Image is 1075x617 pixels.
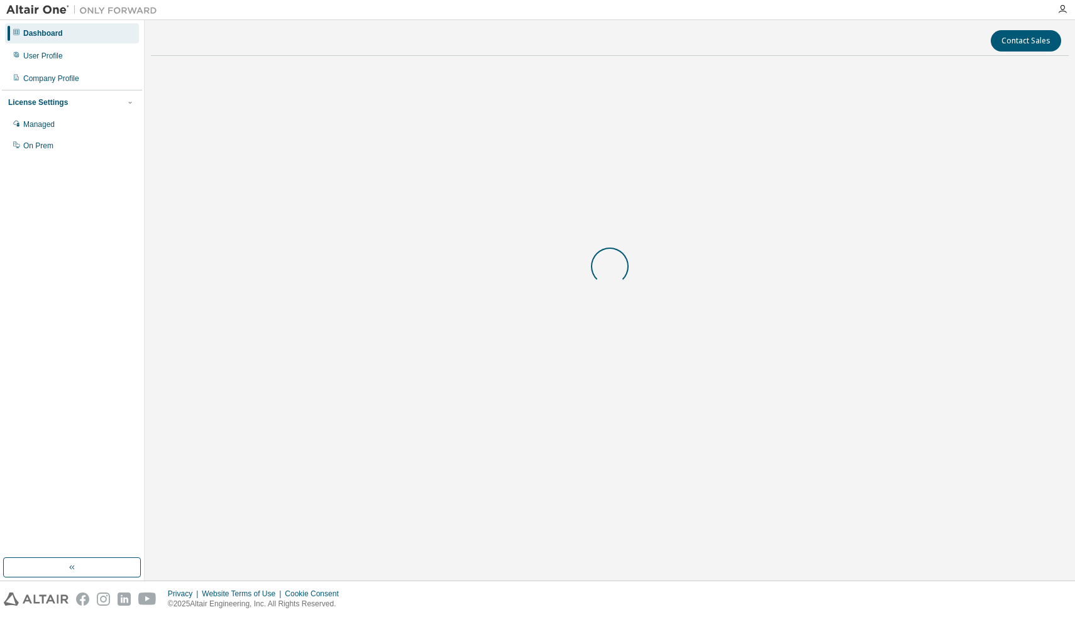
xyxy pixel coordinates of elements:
[4,592,69,606] img: altair_logo.svg
[23,119,55,129] div: Managed
[991,30,1061,52] button: Contact Sales
[138,592,157,606] img: youtube.svg
[168,589,202,599] div: Privacy
[23,74,79,84] div: Company Profile
[285,589,346,599] div: Cookie Consent
[202,589,285,599] div: Website Terms of Use
[23,141,53,151] div: On Prem
[23,51,63,61] div: User Profile
[6,4,163,16] img: Altair One
[8,97,68,107] div: License Settings
[118,592,131,606] img: linkedin.svg
[23,28,63,38] div: Dashboard
[76,592,89,606] img: facebook.svg
[97,592,110,606] img: instagram.svg
[168,599,346,609] p: © 2025 Altair Engineering, Inc. All Rights Reserved.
